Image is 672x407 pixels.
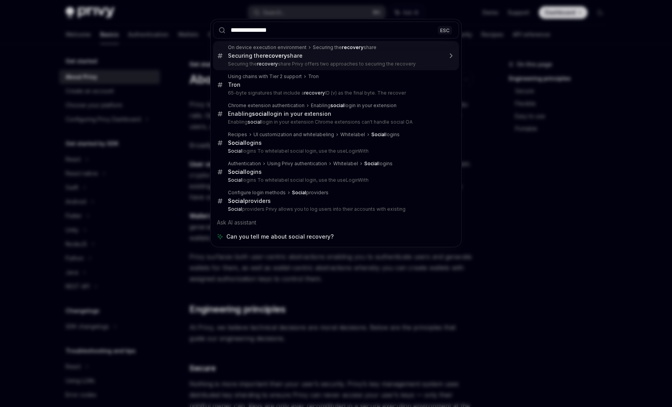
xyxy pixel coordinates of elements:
[228,73,302,80] div: Using chains with Tier 2 support
[228,168,262,175] div: logins
[228,102,305,109] div: Chrome extension authentication
[311,102,397,109] div: Enabling login in your extension
[228,119,442,125] p: Enabling login in your extension Chrome extensions can't handle social OA
[333,161,358,167] div: Whitelabel
[364,161,378,166] b: Social
[228,81,241,88] div: Tron
[252,110,268,117] b: social
[313,44,376,51] div: Securing the share
[248,119,261,125] b: social
[228,206,442,212] p: providers Privy allows you to log users into their accounts with existing
[438,26,452,34] div: ESC
[228,206,242,212] b: Social
[292,190,306,195] b: Social
[228,197,245,204] b: Social
[308,73,319,80] div: Tron
[292,190,329,196] div: providers
[213,215,459,230] div: Ask AI assistant
[228,177,242,183] b: Social
[228,52,303,59] div: Securing the share
[226,233,334,241] span: Can you tell me about social recovery?
[342,44,364,50] b: recovery
[228,139,262,146] div: logins
[228,161,261,167] div: Authentication
[371,131,400,138] div: logins
[253,131,334,138] div: UI customization and whitelabeling
[371,131,386,137] b: Social
[263,52,287,59] b: recovery
[228,61,442,67] p: Securing the share Privy offers two approaches to securing the recovery
[364,161,393,167] div: logins
[257,61,278,67] b: recovery
[228,90,442,96] p: 65-byte signatures that include a ID (v) as the final byte. The recover
[228,177,442,183] p: logins To whitelabel social login, use the useLoginWith
[228,44,307,51] div: On device execution environment
[228,110,331,117] div: Enabling login in your extension
[267,161,327,167] div: Using Privy authentication
[340,131,365,138] div: Whitelabel
[228,197,271,204] div: providers
[228,131,247,138] div: Recipes
[228,168,245,175] b: Social
[330,102,344,108] b: social
[228,139,245,146] b: Social
[228,148,442,154] p: logins To whitelabel social login, use the useLoginWith
[228,190,286,196] div: Configure login methods
[228,148,242,154] b: Social
[304,90,325,96] b: recovery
